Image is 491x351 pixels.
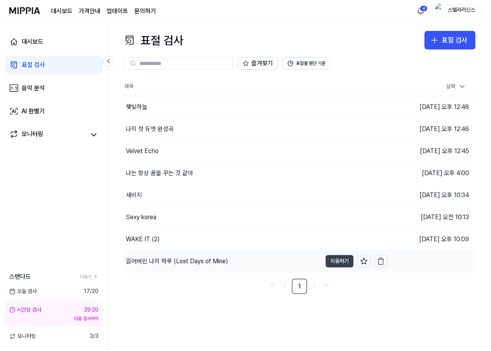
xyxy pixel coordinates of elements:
[126,235,160,244] div: WAKE IT (2)
[388,184,476,206] td: [DATE] 오후 10:34
[22,83,45,93] div: 음악 분석
[126,257,228,266] div: 잃어버린 나의 하루 (Lost Days of Mine)
[416,6,425,15] img: 알림
[283,57,330,70] button: 표절률 판단 기준
[388,228,476,250] td: [DATE] 오후 10:09
[80,274,98,280] a: 더보기
[22,60,45,70] div: 표절 검사
[309,280,320,291] a: Go to next page
[292,279,307,294] a: 1
[9,332,36,340] span: 모니터링
[9,272,31,281] span: 스탠다드
[9,288,37,295] span: 오늘 검사
[22,37,43,46] div: 대시보드
[126,102,147,112] div: 쟂빛하늘
[321,280,332,291] a: Go to last page
[126,147,159,156] div: Velvet Echo
[126,124,174,134] div: 나의 첫 듀엣 완성곡
[415,5,427,17] button: 알림4
[107,7,128,16] a: 업데이트
[124,31,183,49] div: 표절 검사
[9,306,41,314] div: 시간당 검사
[5,102,103,121] a: AI 판별기
[9,129,86,140] a: 모니터링
[388,118,476,140] td: [DATE] 오후 12:46
[432,4,482,17] button: profile스텔라리신스
[9,315,98,322] div: 다음 검사까지
[5,79,103,97] a: 음악 분석
[279,280,290,291] a: Go to previous page
[443,80,469,93] div: 날짜
[126,213,156,222] div: Sexy korea
[124,279,476,294] nav: pagination
[388,162,476,184] td: [DATE] 오후 4:00
[388,250,476,272] td: [DATE] 오전 10:55
[388,96,476,118] td: [DATE] 오후 12:48
[5,32,103,51] a: 대시보드
[5,56,103,74] a: 표절 검사
[84,306,98,314] div: 39:20
[22,107,45,116] div: AI 판별기
[22,129,43,140] div: 모니터링
[134,7,156,16] a: 문의하기
[388,140,476,162] td: [DATE] 오후 12:45
[326,255,354,268] button: 이동하기
[420,5,428,12] div: 4
[90,332,98,340] span: 3 / 3
[238,57,278,70] button: 즐겨찾기
[447,6,477,15] div: 스텔라리신스
[51,7,73,16] a: 대시보드
[126,169,193,178] div: 나는 항상 꿈을 꾸는 것 같아
[442,35,468,46] div: 표절 검사
[267,280,278,291] a: Go to first page
[84,288,98,295] span: 17 / 20
[435,3,444,19] img: profile
[126,191,142,200] div: 새비지
[79,7,100,16] button: 가격안내
[388,206,476,228] td: [DATE] 오전 10:13
[425,31,476,49] button: 표절 검사
[124,77,388,96] th: 제목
